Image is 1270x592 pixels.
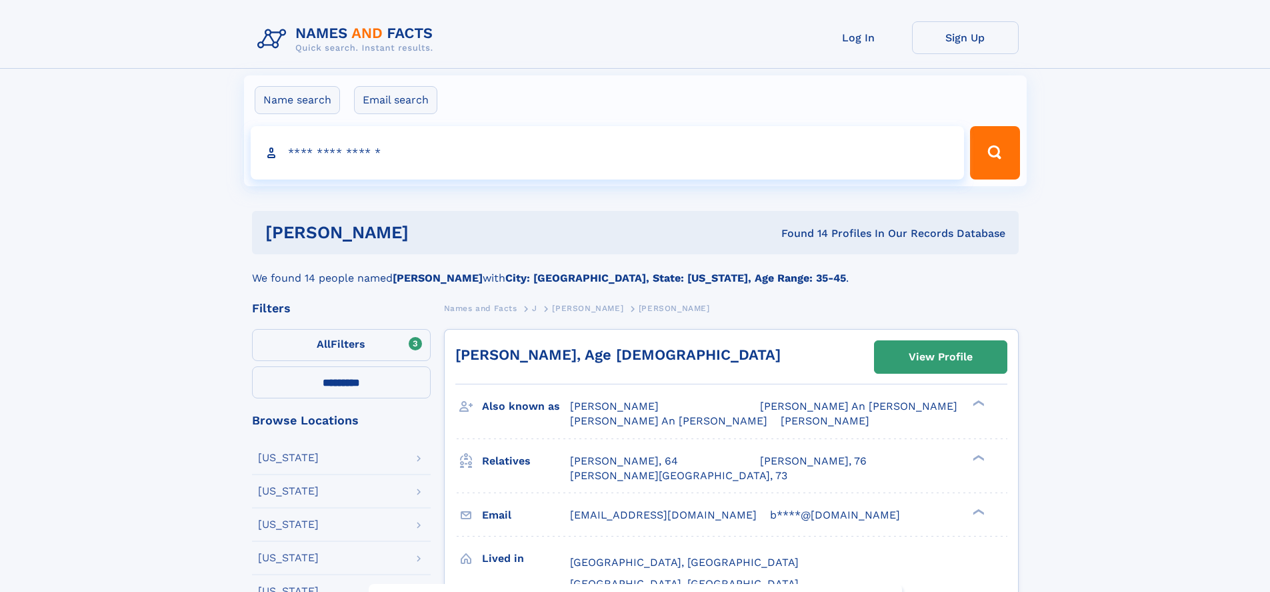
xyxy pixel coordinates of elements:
span: [PERSON_NAME] [639,304,710,313]
h3: Also known as [482,395,570,418]
a: View Profile [875,341,1007,373]
b: City: [GEOGRAPHIC_DATA], State: [US_STATE], Age Range: 35-45 [505,272,846,284]
div: ❯ [969,507,985,516]
h3: Relatives [482,450,570,473]
a: Sign Up [912,21,1019,54]
a: [PERSON_NAME] [552,300,623,316]
div: Found 14 Profiles In Our Records Database [595,226,1005,241]
label: Name search [255,86,340,114]
div: We found 14 people named with . [252,254,1019,286]
button: Search Button [970,126,1019,180]
b: [PERSON_NAME] [393,272,483,284]
label: Email search [354,86,437,114]
span: [PERSON_NAME] [781,414,869,427]
span: [GEOGRAPHIC_DATA], [GEOGRAPHIC_DATA] [570,577,799,590]
span: [EMAIL_ADDRESS][DOMAIN_NAME] [570,509,757,521]
div: View Profile [909,342,973,372]
a: Log In [805,21,912,54]
a: [PERSON_NAME][GEOGRAPHIC_DATA], 73 [570,469,787,483]
span: [PERSON_NAME] [552,304,623,313]
h3: Email [482,504,570,527]
input: search input [251,126,965,180]
span: [PERSON_NAME] [570,400,659,412]
span: All [317,338,331,350]
div: ❯ [969,453,985,462]
span: J [532,304,537,313]
img: Logo Names and Facts [252,21,444,57]
div: [US_STATE] [258,553,319,563]
div: Browse Locations [252,414,431,426]
a: [PERSON_NAME], 76 [760,454,867,469]
div: [US_STATE] [258,519,319,530]
a: [PERSON_NAME], 64 [570,454,678,469]
h1: [PERSON_NAME] [265,224,595,241]
span: [PERSON_NAME] An [PERSON_NAME] [760,400,957,412]
span: [GEOGRAPHIC_DATA], [GEOGRAPHIC_DATA] [570,556,799,569]
div: ❯ [969,399,985,408]
a: [PERSON_NAME], Age [DEMOGRAPHIC_DATA] [455,346,781,363]
span: [PERSON_NAME] An [PERSON_NAME] [570,414,767,427]
a: Names and Facts [444,300,517,316]
label: Filters [252,329,431,361]
a: J [532,300,537,316]
div: [US_STATE] [258,486,319,497]
div: Filters [252,302,431,314]
div: [US_STATE] [258,453,319,463]
h3: Lived in [482,547,570,570]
